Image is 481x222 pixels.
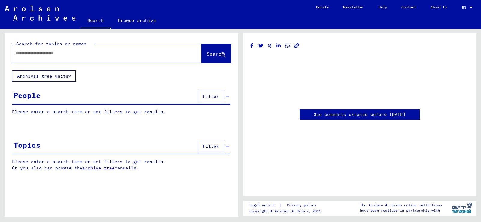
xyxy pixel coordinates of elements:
p: Please enter a search term or set filters to get results. Or you also can browse the manually. [12,159,231,171]
a: Search [80,13,111,29]
a: Privacy policy [282,202,324,208]
button: Share on Twitter [258,42,264,50]
div: Topics [14,140,41,151]
p: Copyright © Arolsen Archives, 2021 [249,208,324,214]
span: EN [462,5,468,10]
button: Search [201,44,231,63]
button: Filter [198,91,224,102]
a: archive tree [82,165,115,171]
button: Share on WhatsApp [285,42,291,50]
span: Filter [203,94,219,99]
span: Search [206,51,224,57]
p: have been realized in partnership with [360,208,442,213]
img: yv_logo.png [451,200,473,215]
img: Arolsen_neg.svg [5,6,75,21]
p: The Arolsen Archives online collections [360,202,442,208]
button: Copy link [294,42,300,50]
button: Archival tree units [12,70,76,82]
button: Share on Facebook [249,42,255,50]
a: Browse archive [111,13,163,28]
a: See comments created before [DATE] [314,111,406,118]
button: Share on Xing [267,42,273,50]
a: Legal notice [249,202,279,208]
div: People [14,90,41,101]
button: Share on LinkedIn [276,42,282,50]
div: | [249,202,324,208]
mat-label: Search for topics or names [16,41,87,47]
span: Filter [203,144,219,149]
p: Please enter a search term or set filters to get results. [12,109,230,115]
button: Filter [198,141,224,152]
